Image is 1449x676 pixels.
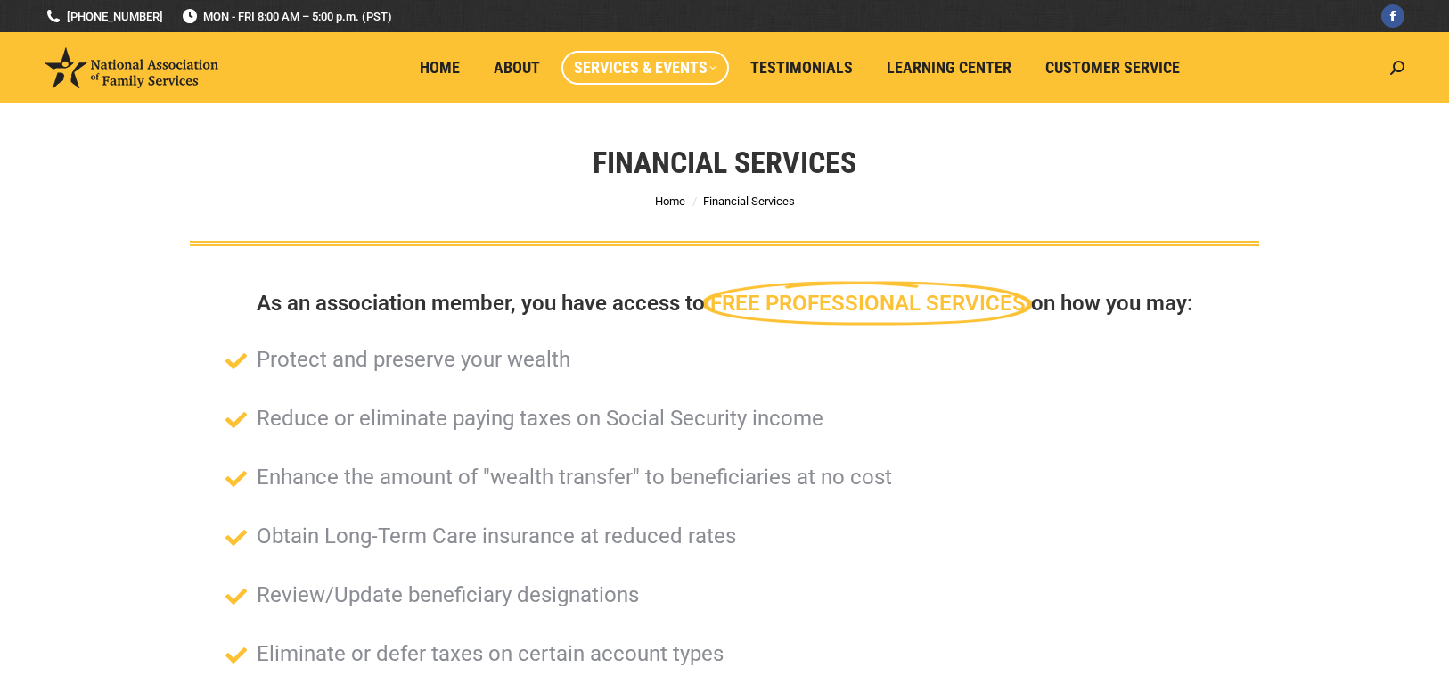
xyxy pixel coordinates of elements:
span: Reduce or eliminate paying taxes on Social Security income [252,402,823,434]
a: Customer Service [1033,51,1192,85]
a: About [481,51,553,85]
span: As an association member, you have access to [257,291,705,316]
span: Testimonials [750,58,853,78]
span: Services & Events [574,58,716,78]
span: Eliminate or defer taxes on certain account types [252,638,724,670]
a: Home [655,194,685,208]
span: Financial Services [703,194,795,208]
span: Obtain Long-Term Care insurance at reduced rates [252,520,736,552]
a: [PHONE_NUMBER] [45,8,163,25]
span: About [494,58,540,78]
a: Facebook page opens in new window [1381,4,1404,28]
h1: Financial Services [593,143,856,182]
span: on how you may: [1031,291,1193,316]
img: National Association of Family Services [45,47,218,88]
a: Learning Center [874,51,1024,85]
span: Home [420,58,460,78]
a: Testimonials [738,51,865,85]
span: Enhance the amount of "wealth transfer" to beneficiaries at no cost [252,461,892,493]
a: Home [407,51,472,85]
span: Learning Center [887,58,1011,78]
span: MON - FRI 8:00 AM – 5:00 p.m. (PST) [181,8,392,25]
span: FREE PROFESSIONAL SERVICES [710,291,1026,317]
span: Review/Update beneficiary designations [252,579,639,611]
span: Protect and preserve your wealth [252,343,570,375]
span: Customer Service [1045,58,1180,78]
